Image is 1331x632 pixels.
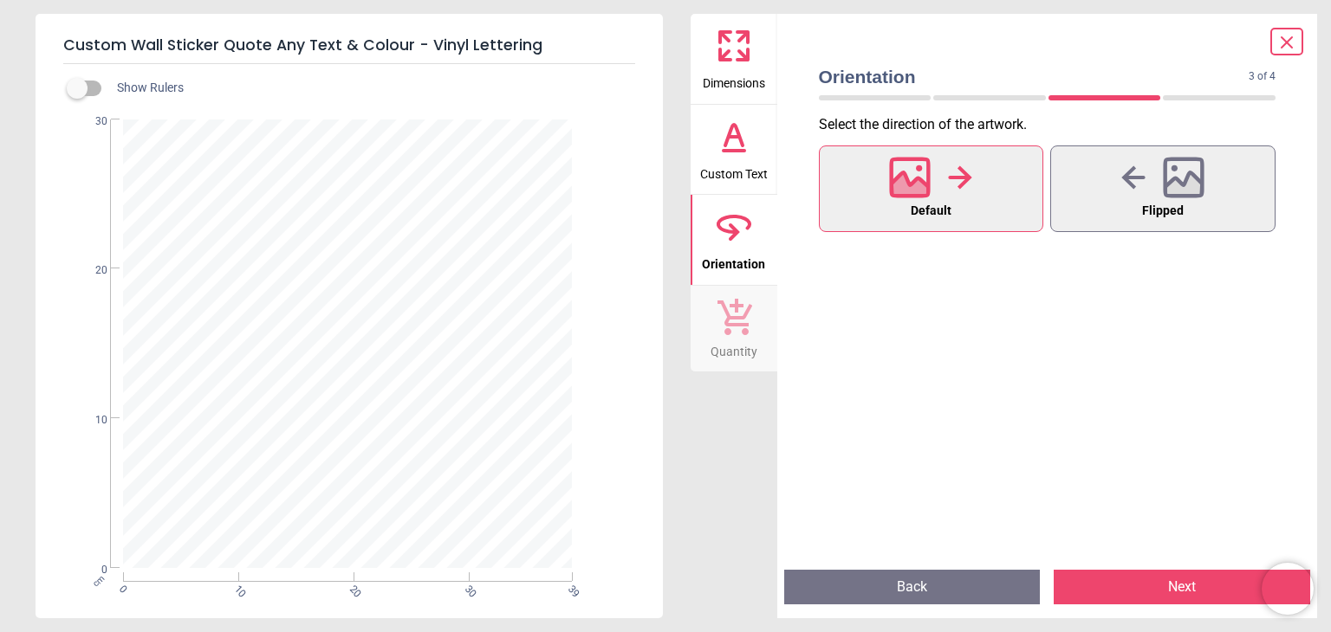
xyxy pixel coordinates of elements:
[63,28,635,64] h5: Custom Wall Sticker Quote Any Text & Colour - Vinyl Lettering
[691,105,777,195] button: Custom Text
[700,158,768,184] span: Custom Text
[703,67,765,93] span: Dimensions
[1262,563,1314,615] iframe: Brevo live chat
[75,114,107,129] span: 30
[691,286,777,372] button: Quantity
[126,321,570,366] textarea: To enrich screen reader interactions, please activate Accessibility in Grammarly extension settings
[691,195,777,285] button: Orientation
[1050,145,1276,232] button: Flipped
[1142,200,1184,222] span: Flipped
[819,145,1044,232] button: Default
[702,248,765,274] span: Orientation
[911,200,951,222] span: Default
[1249,69,1276,84] span: 3 of 4
[711,335,757,361] span: Quantity
[819,115,1290,134] p: Select the direction of the artwork .
[819,64,1250,89] span: Orientation
[691,14,777,104] button: Dimensions
[77,78,663,99] div: Show Rulers
[1054,570,1310,604] button: Next
[784,570,1041,604] button: Back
